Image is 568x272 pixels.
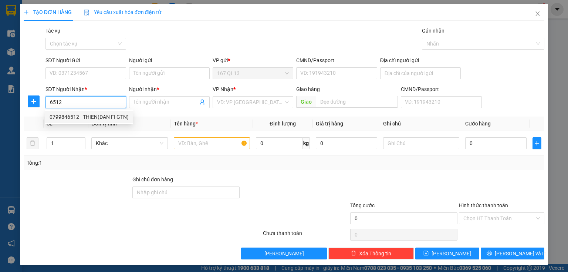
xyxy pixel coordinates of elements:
span: Giao hàng [296,86,320,92]
button: Close [527,4,548,24]
span: Giao [296,96,316,108]
div: SĐT Người Gửi [45,56,126,64]
div: VP gửi [213,56,293,64]
span: Xóa Thông tin [359,249,391,258]
span: Yêu cầu xuất hóa đơn điện tử [84,9,162,15]
input: Ghi chú đơn hàng [132,187,240,198]
span: kg [302,137,310,149]
span: plus [24,10,29,15]
span: Khác [96,138,163,149]
span: [PERSON_NAME] và In [495,249,547,258]
label: Gán nhãn [422,28,444,34]
span: Tổng cước [350,202,375,208]
th: Ghi chú [380,117,462,131]
span: user-add [199,99,205,105]
span: plus [533,140,541,146]
div: Địa chỉ người gửi [380,56,461,64]
button: [PERSON_NAME] [241,248,327,259]
input: Ghi Chú [383,137,459,149]
div: SĐT Người Nhận [45,85,126,93]
span: save [423,251,429,256]
span: TẠO ĐƠN HÀNG [24,9,72,15]
div: Chưa thanh toán [262,229,349,242]
label: Ghi chú đơn hàng [132,177,173,182]
input: Dọc đường [316,96,398,108]
span: VP Nhận [213,86,233,92]
span: close [535,11,541,17]
span: 167 QL13 [217,68,289,79]
span: [PERSON_NAME] [264,249,304,258]
button: deleteXóa Thông tin [328,248,414,259]
div: Tổng: 1 [27,159,220,167]
div: Người nhận [129,85,210,93]
span: delete [351,251,356,256]
input: Địa chỉ của người gửi [380,67,461,79]
button: delete [27,137,38,149]
button: plus [532,137,541,149]
span: [PERSON_NAME] [432,249,471,258]
span: Giá trị hàng [316,121,343,127]
span: plus [28,98,39,104]
span: Cước hàng [465,121,491,127]
div: 0799846512 - THIEN(DAN FI GTN) [45,111,133,123]
button: printer[PERSON_NAME] và In [481,248,545,259]
label: Hình thức thanh toán [459,202,508,208]
div: Người gửi [129,56,210,64]
div: CMND/Passport [296,56,377,64]
div: 0799846512 - THIEN(DAN FI GTN) [50,113,129,121]
img: icon [84,10,89,16]
span: printer [487,251,492,256]
button: save[PERSON_NAME] [415,248,479,259]
span: Định lượng [270,121,296,127]
input: VD: Bàn, Ghế [174,137,250,149]
input: 0 [316,137,377,149]
div: CMND/Passport [401,85,481,93]
button: plus [28,95,40,107]
label: Tác vụ [45,28,60,34]
span: Tên hàng [174,121,198,127]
